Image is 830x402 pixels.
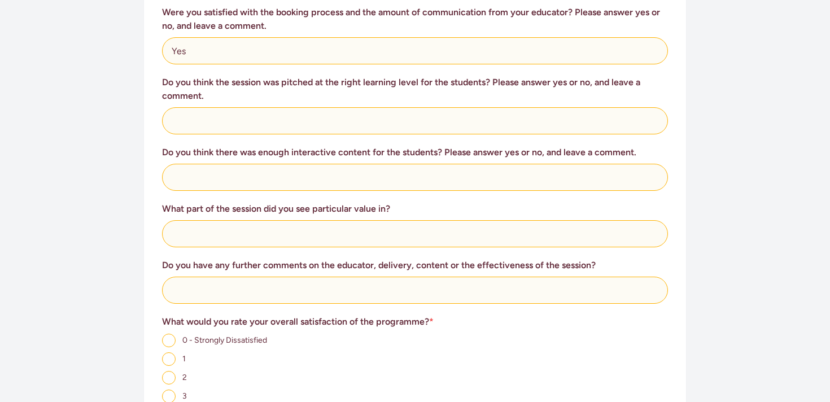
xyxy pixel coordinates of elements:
input: 2 [162,371,176,384]
span: 1 [182,354,186,364]
span: 0 - Strongly Dissatisfied [182,335,267,345]
h3: What would you rate your overall satisfaction of the programme? [162,315,668,329]
h3: What part of the session did you see particular value in? [162,202,668,216]
span: 3 [182,391,187,401]
h3: Were you satisfied with the booking process and the amount of communication from your educator? P... [162,6,668,33]
input: 0 - Strongly Dissatisfied [162,334,176,347]
span: 2 [182,373,187,382]
h3: Do you have any further comments on the educator, delivery, content or the effectiveness of the s... [162,259,668,272]
input: 1 [162,352,176,366]
h3: Do you think there was enough interactive content for the students? Please answer yes or no, and ... [162,146,668,159]
h3: Do you think the session was pitched at the right learning level for the students? Please answer ... [162,76,668,103]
